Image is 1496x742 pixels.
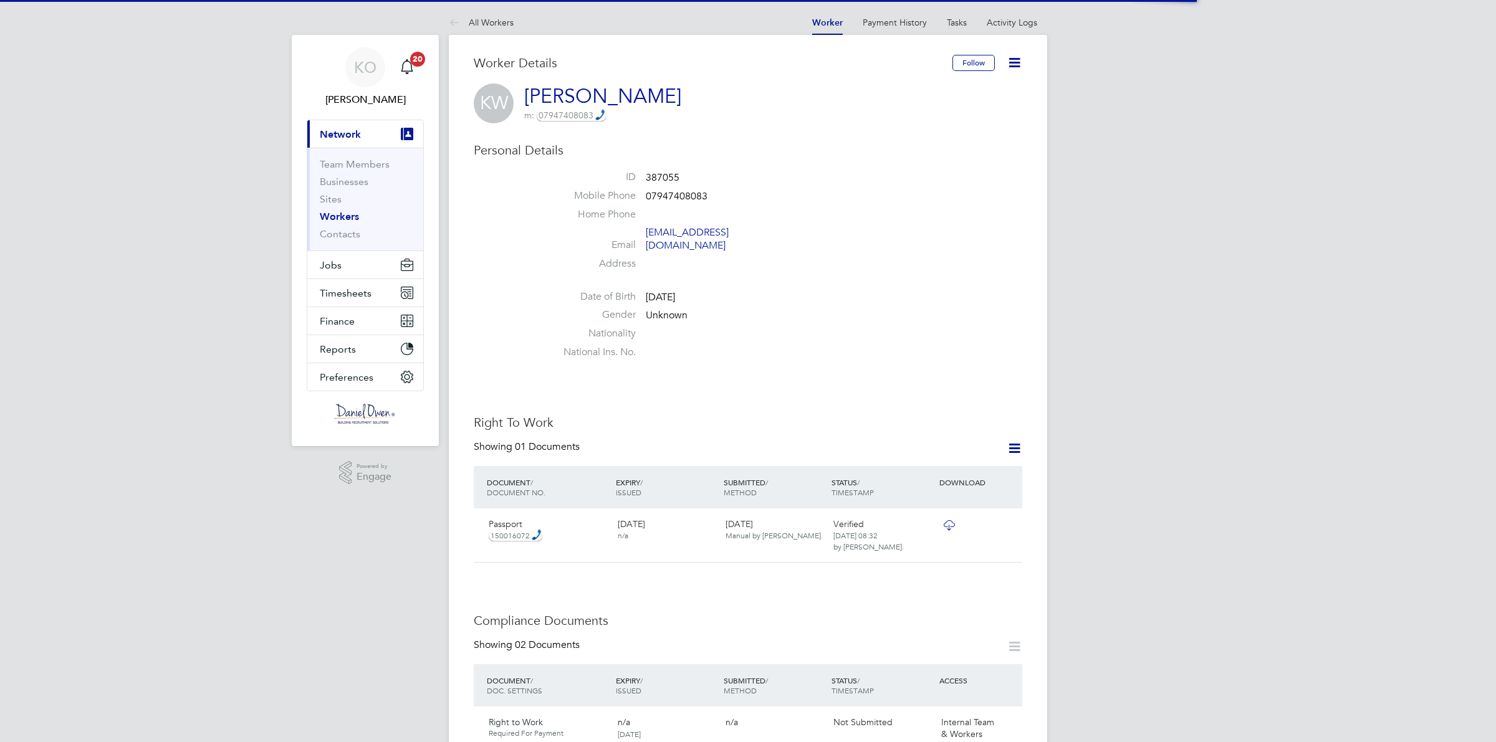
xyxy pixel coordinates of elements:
[721,513,828,546] div: [DATE]
[354,59,376,75] span: KO
[646,310,688,322] span: Unknown
[484,669,613,702] div: DOCUMENT
[549,346,636,359] label: National Ins. No.
[640,477,643,487] span: /
[474,55,952,71] h3: Worker Details
[320,371,373,383] span: Preferences
[646,226,729,252] a: [EMAIL_ADDRESS][DOMAIN_NAME]
[320,211,359,222] a: Workers
[833,530,878,540] span: [DATE] 08:32
[357,461,391,472] span: Powered by
[320,228,360,240] a: Contacts
[726,530,823,540] span: Manual by [PERSON_NAME].
[334,404,396,424] img: danielowen-logo-retina.png
[616,487,641,497] span: ISSUED
[489,531,542,541] div: Call: 150016072
[646,171,679,184] span: 387055
[524,110,534,121] span: m:
[613,669,721,702] div: EXPIRY
[320,343,356,355] span: Reports
[947,17,967,28] a: Tasks
[640,675,643,685] span: /
[357,472,391,482] span: Engage
[616,685,641,695] span: ISSUED
[828,669,936,702] div: STATUS
[320,193,342,205] a: Sites
[487,685,542,695] span: DOC. SETTINGS
[320,259,342,271] span: Jobs
[524,84,681,108] a: [PERSON_NAME]
[410,52,425,67] span: 20
[320,315,355,327] span: Finance
[474,83,514,123] span: KW
[828,471,936,503] div: STATUS
[530,675,533,685] span: /
[726,716,738,728] span: n/a
[832,685,874,695] span: TIMESTAMP
[721,471,828,503] div: SUBMITTED
[549,239,636,252] label: Email
[515,440,580,453] span: 01 Documents
[307,404,424,424] a: Go to home page
[307,363,423,391] button: Preferences
[765,675,768,685] span: /
[595,109,605,120] img: hfpfyWBK5wQHBAGPgDf9c6qAYOxxMAAAAASUVORK5CYII=
[320,287,372,299] span: Timesheets
[320,158,390,170] a: Team Members
[474,612,1022,629] h3: Compliance Documents
[484,513,613,546] div: Passport
[987,17,1037,28] a: Activity Logs
[307,148,423,250] div: Network
[307,92,424,107] span: Kayleigh O'Donnell
[307,307,423,335] button: Finance
[618,530,628,540] span: n/a
[307,279,423,307] button: Timesheets
[863,17,927,28] a: Payment History
[307,120,423,148] button: Network
[721,669,828,702] div: SUBMITTED
[339,461,392,485] a: Powered byEngage
[395,47,420,87] a: 20
[941,716,994,739] span: Internal Team & Workers
[307,335,423,363] button: Reports
[489,728,608,738] span: Required For Payment
[549,189,636,202] label: Mobile Phone
[724,487,757,497] span: METHOD
[613,471,721,503] div: EXPIRY
[812,17,843,28] a: Worker
[549,257,636,270] label: Address
[618,729,641,739] span: [DATE]
[549,308,636,321] label: Gender
[307,251,423,278] button: Jobs
[857,675,860,685] span: /
[515,639,580,651] span: 02 Documents
[292,35,439,446] nav: Main navigation
[549,208,636,221] label: Home Phone
[833,716,893,728] span: Not Submitted
[474,142,1022,158] h3: Personal Details
[646,190,707,202] span: 07947408083
[487,487,545,497] span: DOCUMENT NO.
[307,47,424,107] a: KO[PERSON_NAME]
[474,639,582,652] div: Showing
[537,110,606,121] div: Call: 07947408083
[320,176,368,188] a: Businesses
[320,128,361,140] span: Network
[765,477,768,487] span: /
[489,716,543,728] span: Right to Work
[952,55,995,71] button: Follow
[549,327,636,340] label: Nationality
[857,477,860,487] span: /
[474,414,1022,430] h3: Right To Work
[833,541,904,551] span: by [PERSON_NAME].
[613,513,721,546] div: [DATE]
[474,440,582,454] div: Showing
[618,716,630,728] span: n/a
[936,471,1022,493] div: DOWNLOAD
[549,290,636,303] label: Date of Birth
[549,171,636,184] label: ID
[833,518,864,530] span: Verified
[530,477,533,487] span: /
[449,17,514,28] a: All Workers
[724,685,757,695] span: METHOD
